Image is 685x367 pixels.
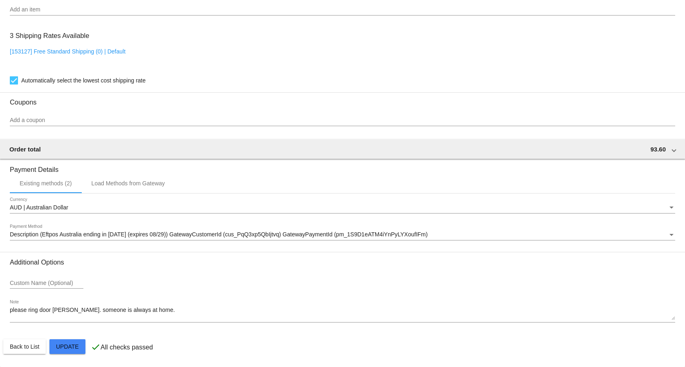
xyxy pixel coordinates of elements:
h3: Payment Details [10,160,675,173]
span: Order total [9,146,41,153]
h3: Additional Options [10,258,675,266]
input: Add an item [10,7,675,13]
mat-select: Payment Method [10,231,675,238]
span: AUD | Australian Dollar [10,204,68,211]
mat-icon: check [91,342,101,352]
span: 93.60 [650,146,666,153]
p: All checks passed [101,344,153,351]
input: Custom Name (Optional) [10,280,83,287]
span: Back to List [10,343,39,350]
div: Load Methods from Gateway [92,180,165,187]
h3: 3 Shipping Rates Available [10,27,89,44]
a: [153127] Free Standard Shipping (0) | Default [10,48,125,55]
button: Back to List [3,339,46,354]
span: Automatically select the lowest cost shipping rate [21,76,146,85]
span: Update [56,343,79,350]
button: Update [49,339,85,354]
mat-select: Currency [10,205,675,211]
span: Description (Eftpos Australia ending in [DATE] (expires 08/29)) GatewayCustomerId (cus_PqQ3xp5QbI... [10,231,428,238]
h3: Coupons [10,92,675,106]
div: Existing methods (2) [20,180,72,187]
input: Add a coupon [10,117,675,124]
